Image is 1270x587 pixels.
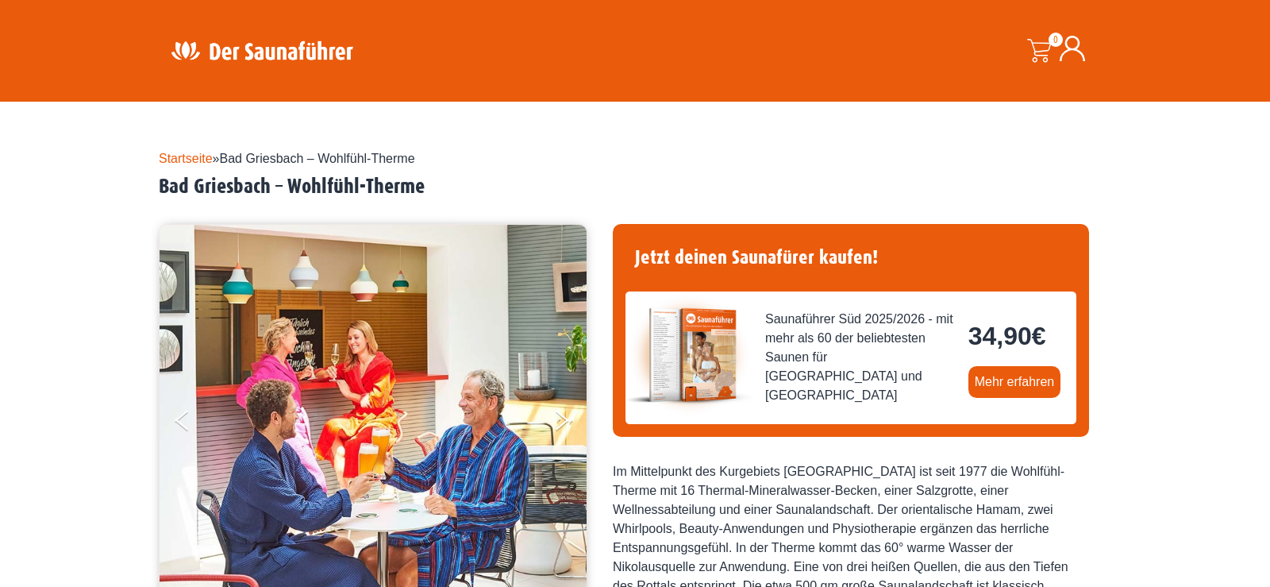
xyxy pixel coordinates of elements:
[159,175,1111,199] h2: Bad Griesbach – Wohlfühl-Therme
[1049,33,1063,47] span: 0
[765,310,956,405] span: Saunaführer Süd 2025/2026 - mit mehr als 60 der beliebtesten Saunen für [GEOGRAPHIC_DATA] und [GE...
[159,152,213,165] a: Startseite
[968,322,1046,350] bdi: 34,90
[220,152,415,165] span: Bad Griesbach – Wohlfühl-Therme
[1032,322,1046,350] span: €
[552,404,592,443] button: Next
[625,292,752,419] img: der-saunafuehrer-2025-sued.jpg
[968,366,1061,398] a: Mehr erfahren
[159,152,415,165] span: »
[625,237,1076,279] h4: Jetzt deinen Saunafürer kaufen!
[175,404,215,443] button: Previous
